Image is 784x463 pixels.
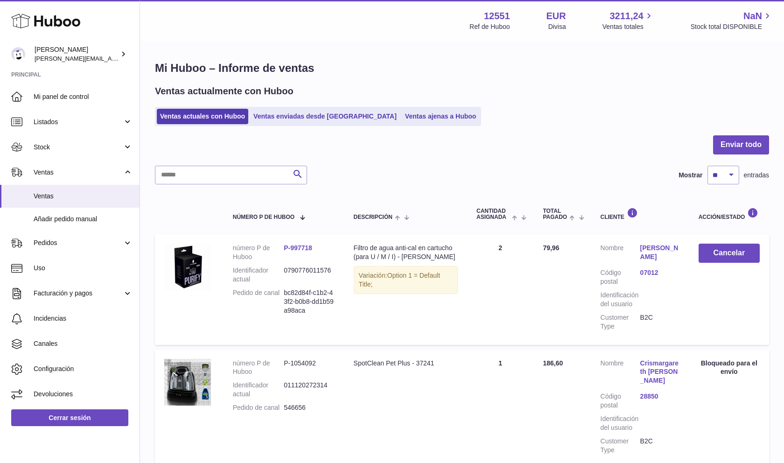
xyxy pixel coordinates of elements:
[402,109,480,124] a: Ventas ajenas a Huboo
[164,359,211,406] img: 1754472514.jpeg
[744,171,769,180] span: entradas
[699,244,760,263] button: Cancelar
[284,359,335,377] dd: P-1054092
[34,143,123,152] span: Stock
[609,10,643,22] span: 3211,24
[34,365,133,373] span: Configuración
[543,208,567,220] span: Total pagado
[155,61,769,76] h1: Mi Huboo – Informe de ventas
[233,214,294,220] span: número P de Huboo
[284,288,335,315] dd: bc82d84f-c1b2-43f2-b0b8-dd1b59a98aca
[476,208,510,220] span: Cantidad ASIGNADA
[34,390,133,399] span: Devoluciones
[601,268,640,286] dt: Código postal
[601,359,640,388] dt: Nombre
[601,437,640,455] dt: Customer Type
[35,45,119,63] div: [PERSON_NAME]
[640,437,680,455] dd: B2C
[699,208,760,220] div: Acción/Estado
[34,192,133,201] span: Ventas
[34,239,123,247] span: Pedidos
[11,47,25,61] img: gerardo.montoiro@cleverenterprise.es
[601,208,680,220] div: Cliente
[34,264,133,273] span: Uso
[640,359,680,386] a: Crismargareth [PERSON_NAME]
[602,22,654,31] span: Ventas totales
[157,109,248,124] a: Ventas actuales con Huboo
[233,244,284,261] dt: número P de Huboo
[543,359,563,367] span: 186,60
[601,313,640,331] dt: Customer Type
[699,359,760,377] div: Bloqueado para el envío
[640,392,680,401] a: 28850
[284,266,335,284] dd: 0790776011576
[548,22,566,31] div: Divisa
[602,10,654,31] a: 3211,24 Ventas totales
[543,244,559,252] span: 79,96
[284,403,335,412] dd: 546656
[34,215,133,224] span: Añadir pedido manual
[233,381,284,399] dt: Identificador actual
[601,291,640,309] dt: Identificación del usuario
[354,244,458,261] div: Filtro de agua anti-cal en cartucho (para U / M / I) - [PERSON_NAME]
[691,10,773,31] a: NaN Stock total DISPONIBLE
[359,272,440,288] span: Option 1 = Default Title;
[284,381,335,399] dd: 011120272314
[354,359,458,368] div: SpotClean Pet Plus - 37241
[34,118,123,126] span: Listados
[546,10,566,22] strong: EUR
[484,10,510,22] strong: 12551
[713,135,769,154] button: Enviar todo
[467,234,533,344] td: 2
[233,359,284,377] dt: número P de Huboo
[640,244,680,261] a: [PERSON_NAME]
[155,85,294,98] h2: Ventas actualmente con Huboo
[640,268,680,277] a: 07012
[743,10,762,22] span: NaN
[691,22,773,31] span: Stock total DISPONIBLE
[233,403,284,412] dt: Pedido de canal
[233,288,284,315] dt: Pedido de canal
[601,414,640,432] dt: Identificación del usuario
[354,266,458,294] div: Variación:
[601,392,640,410] dt: Código postal
[679,171,702,180] label: Mostrar
[35,55,237,62] span: [PERSON_NAME][EMAIL_ADDRESS][PERSON_NAME][DOMAIN_NAME]
[469,22,510,31] div: Ref de Huboo
[11,409,128,426] a: Cerrar sesión
[34,168,123,177] span: Ventas
[640,313,680,331] dd: B2C
[34,289,123,298] span: Facturación y pagos
[233,266,284,284] dt: Identificador actual
[34,314,133,323] span: Incidencias
[34,92,133,101] span: Mi panel de control
[354,214,392,220] span: Descripción
[34,339,133,348] span: Canales
[250,109,400,124] a: Ventas enviadas desde [GEOGRAPHIC_DATA]
[164,244,211,290] img: 125511722410940.jpg
[284,244,312,252] a: P-997718
[601,244,640,264] dt: Nombre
